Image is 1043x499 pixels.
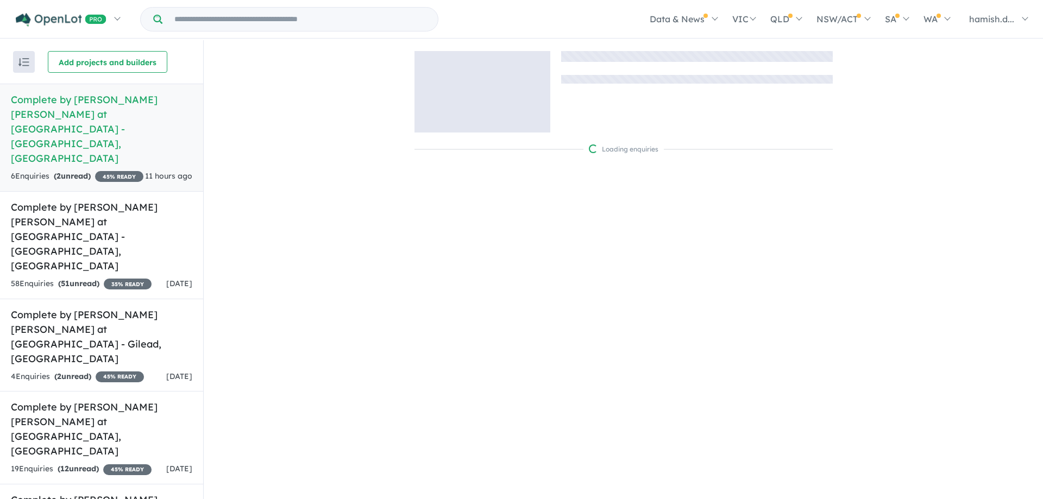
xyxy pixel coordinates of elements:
[11,200,192,273] h5: Complete by [PERSON_NAME] [PERSON_NAME] at [GEOGRAPHIC_DATA] - [GEOGRAPHIC_DATA] , [GEOGRAPHIC_DATA]
[166,279,192,288] span: [DATE]
[11,92,192,166] h5: Complete by [PERSON_NAME] [PERSON_NAME] at [GEOGRAPHIC_DATA] - [GEOGRAPHIC_DATA] , [GEOGRAPHIC_DATA]
[165,8,436,31] input: Try estate name, suburb, builder or developer
[57,371,61,381] span: 2
[58,279,99,288] strong: ( unread)
[56,171,61,181] span: 2
[11,400,192,458] h5: Complete by [PERSON_NAME] [PERSON_NAME] at [GEOGRAPHIC_DATA] , [GEOGRAPHIC_DATA]
[104,279,152,289] span: 35 % READY
[11,463,152,476] div: 19 Enquir ies
[54,171,91,181] strong: ( unread)
[54,371,91,381] strong: ( unread)
[166,464,192,473] span: [DATE]
[103,464,152,475] span: 45 % READY
[589,144,658,155] div: Loading enquiries
[11,370,144,383] div: 4 Enquir ies
[166,371,192,381] span: [DATE]
[11,277,152,290] div: 58 Enquir ies
[95,171,143,182] span: 45 % READY
[61,279,70,288] span: 51
[96,371,144,382] span: 45 % READY
[18,58,29,66] img: sort.svg
[11,170,143,183] div: 6 Enquir ies
[16,13,106,27] img: Openlot PRO Logo White
[145,171,192,181] span: 11 hours ago
[60,464,69,473] span: 12
[11,307,192,366] h5: Complete by [PERSON_NAME] [PERSON_NAME] at [GEOGRAPHIC_DATA] - Gilead , [GEOGRAPHIC_DATA]
[969,14,1014,24] span: hamish.d...
[48,51,167,73] button: Add projects and builders
[58,464,99,473] strong: ( unread)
